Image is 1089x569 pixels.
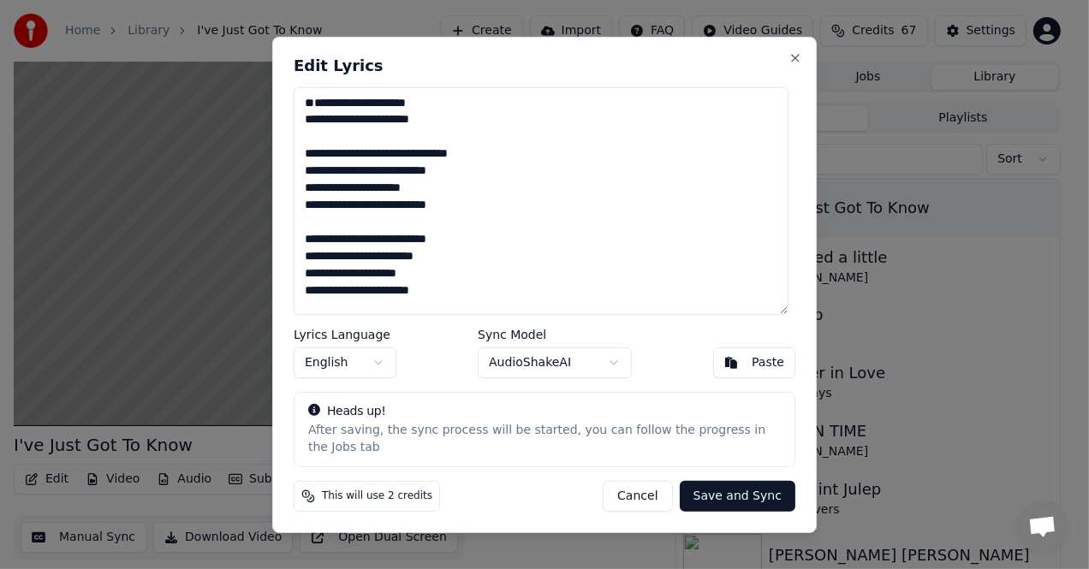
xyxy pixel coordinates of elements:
div: Heads up! [308,403,781,420]
button: Cancel [603,481,672,512]
div: Paste [752,354,784,371]
span: This will use 2 credits [322,489,432,503]
div: After saving, the sync process will be started, you can follow the progress in the Jobs tab [308,422,781,456]
label: Sync Model [478,329,632,341]
label: Lyrics Language [294,329,396,341]
button: Paste [713,347,795,378]
h2: Edit Lyrics [294,57,795,73]
button: Save and Sync [680,481,795,512]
